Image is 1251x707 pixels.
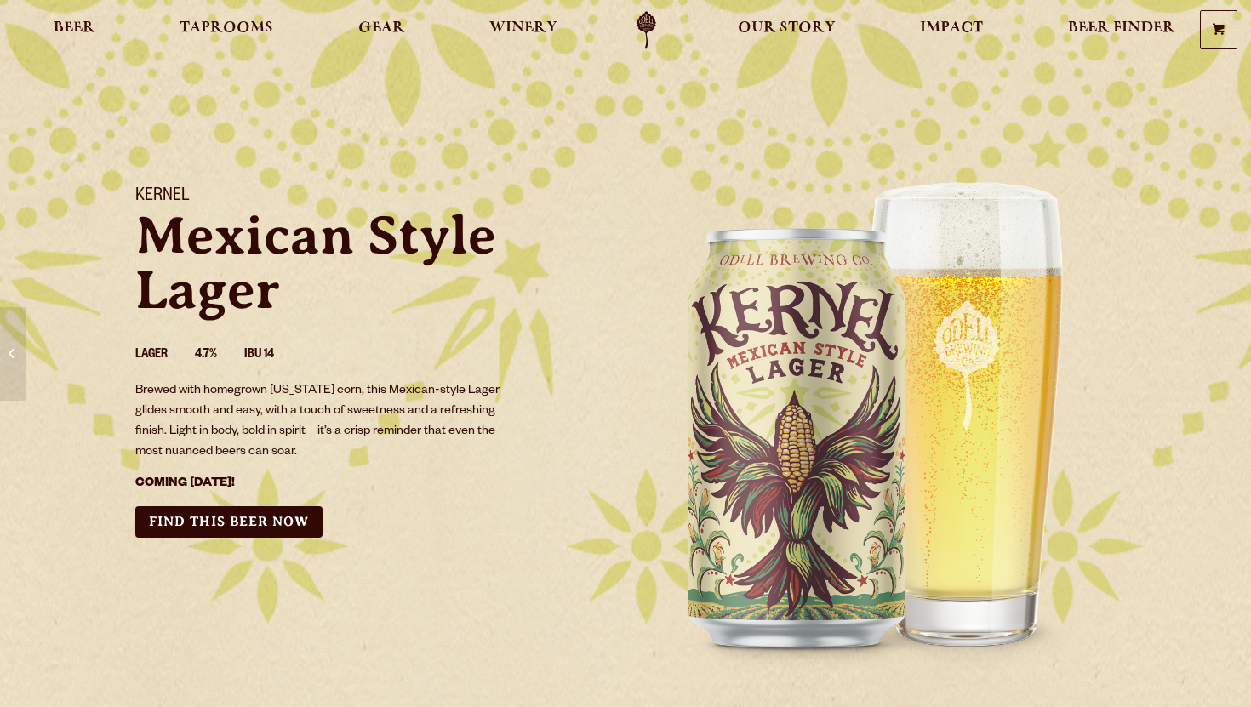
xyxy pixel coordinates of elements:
span: Impact [920,21,983,35]
a: Odell Home [614,11,678,49]
a: Taprooms [169,11,284,49]
span: Taprooms [180,21,273,35]
li: Lager [135,345,195,367]
p: Brewed with homegrown [US_STATE] corn, this Mexican-style Lager glides smooth and easy, with a to... [135,381,511,463]
li: 4.7% [195,345,244,367]
span: Beer Finder [1068,21,1175,35]
p: Mexican Style Lager [135,208,605,317]
span: Gear [358,21,405,35]
a: Beer Finder [1057,11,1186,49]
span: Our Story [738,21,836,35]
a: Beer [43,11,106,49]
a: Find this Beer Now [135,506,323,538]
a: Winery [478,11,568,49]
span: Beer [54,21,95,35]
a: Our Story [727,11,847,49]
span: Winery [489,21,557,35]
strong: COMING [DATE]! [135,477,235,491]
a: Impact [909,11,994,49]
a: Gear [347,11,416,49]
h1: Kernel [135,186,605,208]
li: IBU 14 [244,345,301,367]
